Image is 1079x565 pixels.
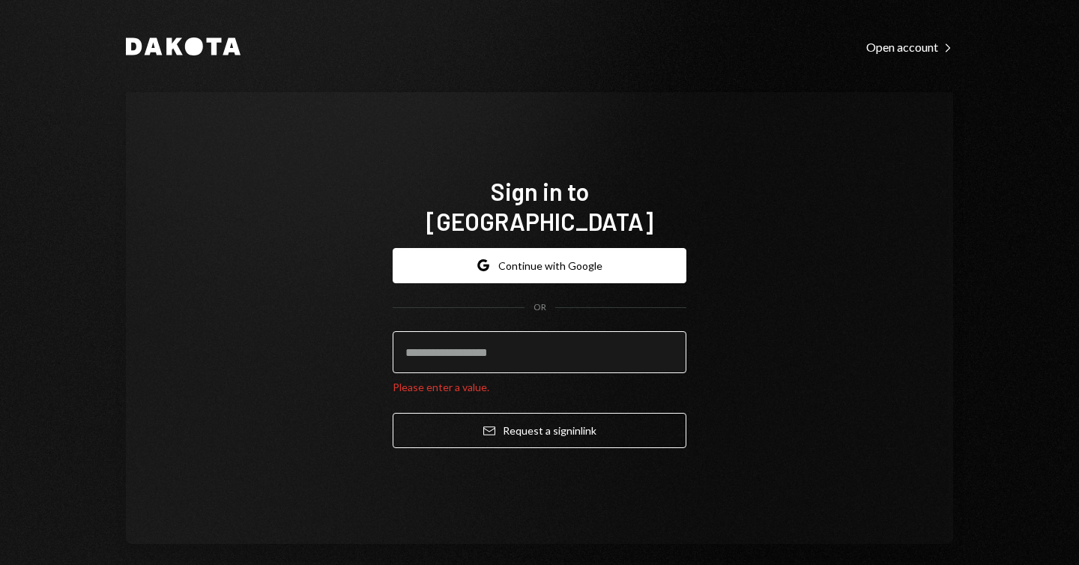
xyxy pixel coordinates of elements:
button: Request a signinlink [393,413,686,448]
h1: Sign in to [GEOGRAPHIC_DATA] [393,176,686,236]
button: Continue with Google [393,248,686,283]
div: OR [534,301,546,314]
div: Please enter a value. [393,379,686,395]
a: Open account [866,38,953,55]
div: Open account [866,40,953,55]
